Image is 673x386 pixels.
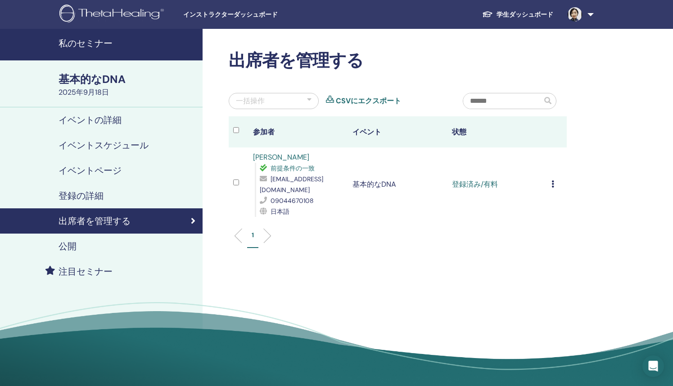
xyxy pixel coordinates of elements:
font: 出席者を管理する [59,215,131,227]
font: 前提条件の一致 [271,164,315,172]
font: 1 [252,231,254,239]
font: 公開 [59,240,77,252]
a: 学生ダッシュボード [475,6,560,23]
font: 出席者を管理する [229,49,363,72]
font: 2025年9月18日 [59,87,109,97]
font: イベントスケジュール [59,139,149,151]
font: イベントの詳細 [59,114,122,126]
font: 私のセミナー [59,37,113,49]
font: 一括操作 [236,96,265,106]
a: [PERSON_NAME] [253,152,309,162]
font: [EMAIL_ADDRESS][DOMAIN_NAME] [260,175,323,194]
font: 学生ダッシュボード [497,10,553,18]
font: CSVにエクスポート [336,96,401,106]
a: CSVにエクスポート [336,96,401,106]
img: logo.png [59,5,167,25]
font: 日本語 [271,207,289,216]
a: 基本的なDNA2025年9月18日 [53,72,203,98]
img: graduation-cap-white.svg [482,10,493,18]
font: イベントページ [59,165,122,176]
font: 登録の詳細 [59,190,104,202]
font: インストラクターダッシュボード [183,11,278,18]
font: イベント [352,127,381,137]
font: 基本的なDNA [352,179,396,189]
font: 状態 [452,127,466,137]
font: 基本的なDNA [59,72,126,86]
font: 参加者 [253,127,275,137]
img: default.jpg [568,7,582,22]
font: 注目セミナー [59,266,113,277]
font: 09044670108 [271,197,314,205]
div: インターコムメッセンジャーを開く [642,355,664,377]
